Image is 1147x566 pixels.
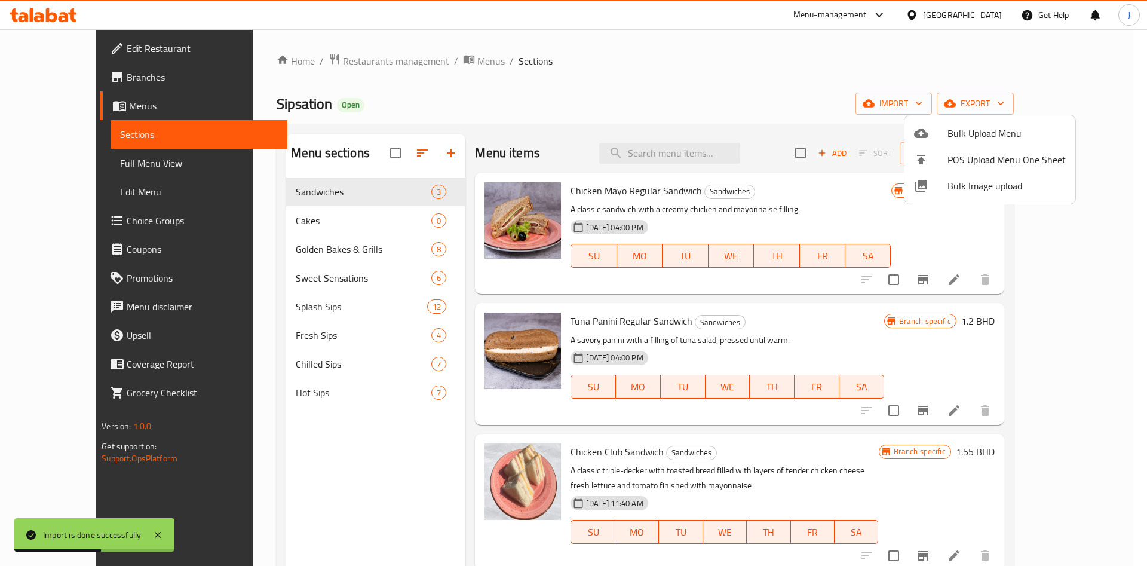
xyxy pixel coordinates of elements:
span: POS Upload Menu One Sheet [947,152,1066,167]
span: Bulk Upload Menu [947,126,1066,140]
li: POS Upload Menu One Sheet [904,146,1075,173]
span: Bulk Image upload [947,179,1066,193]
div: Import is done successfully [43,528,141,541]
li: Upload bulk menu [904,120,1075,146]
